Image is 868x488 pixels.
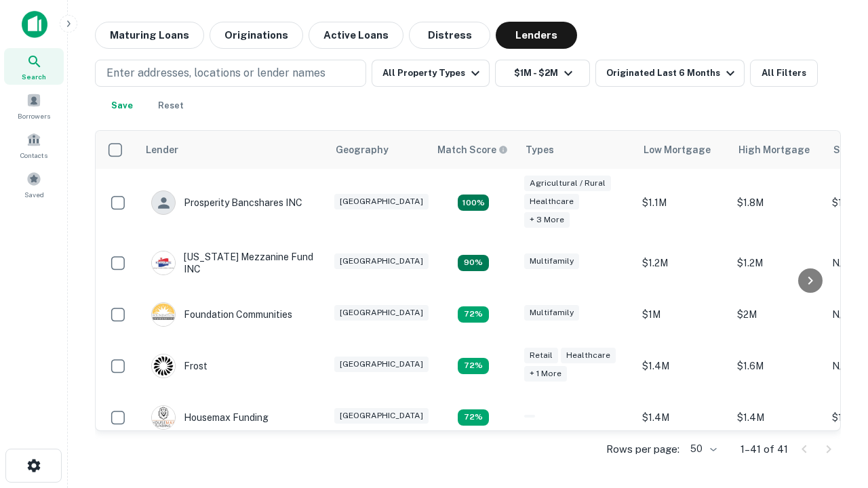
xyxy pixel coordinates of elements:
[741,441,788,457] p: 1–41 of 41
[151,251,314,275] div: [US_STATE] Mezzanine Fund INC
[4,127,64,163] a: Contacts
[151,405,269,430] div: Housemax Funding
[524,212,570,228] div: + 3 more
[730,340,825,392] td: $1.6M
[151,302,292,327] div: Foundation Communities
[4,48,64,85] a: Search
[151,354,208,378] div: Frost
[106,65,325,81] p: Enter addresses, locations or lender names
[458,255,489,271] div: Matching Properties: 5, hasApolloMatch: undefined
[152,251,175,274] img: picture
[4,166,64,203] a: Saved
[334,194,429,209] div: [GEOGRAPHIC_DATA]
[606,441,679,457] p: Rows per page:
[800,336,868,401] iframe: Chat Widget
[595,60,745,87] button: Originated Last 6 Months
[524,348,558,363] div: Retail
[635,131,730,169] th: Low Mortgage
[526,142,554,158] div: Types
[95,22,204,49] button: Maturing Loans
[152,354,175,378] img: picture
[18,110,50,121] span: Borrowers
[151,190,302,215] div: Prosperity Bancshares INC
[328,131,429,169] th: Geography
[372,60,490,87] button: All Property Types
[738,142,810,158] div: High Mortgage
[561,348,616,363] div: Healthcare
[524,194,579,209] div: Healthcare
[524,366,567,382] div: + 1 more
[152,303,175,326] img: picture
[685,439,719,459] div: 50
[496,22,577,49] button: Lenders
[644,142,711,158] div: Low Mortgage
[495,60,590,87] button: $1M - $2M
[334,357,429,372] div: [GEOGRAPHIC_DATA]
[149,92,193,119] button: Reset
[20,150,47,161] span: Contacts
[524,305,579,321] div: Multifamily
[437,142,508,157] div: Capitalize uses an advanced AI algorithm to match your search with the best lender. The match sco...
[334,408,429,424] div: [GEOGRAPHIC_DATA]
[458,358,489,374] div: Matching Properties: 4, hasApolloMatch: undefined
[458,306,489,323] div: Matching Properties: 4, hasApolloMatch: undefined
[146,142,178,158] div: Lender
[4,87,64,124] a: Borrowers
[750,60,818,87] button: All Filters
[409,22,490,49] button: Distress
[334,305,429,321] div: [GEOGRAPHIC_DATA]
[24,189,44,200] span: Saved
[437,142,505,157] h6: Match Score
[517,131,635,169] th: Types
[606,65,738,81] div: Originated Last 6 Months
[95,60,366,87] button: Enter addresses, locations or lender names
[138,131,328,169] th: Lender
[635,169,730,237] td: $1.1M
[22,11,47,38] img: capitalize-icon.png
[334,253,429,269] div: [GEOGRAPHIC_DATA]
[309,22,403,49] button: Active Loans
[730,169,825,237] td: $1.8M
[635,392,730,443] td: $1.4M
[336,142,389,158] div: Geography
[635,237,730,289] td: $1.2M
[210,22,303,49] button: Originations
[524,176,611,191] div: Agricultural / Rural
[152,406,175,429] img: picture
[22,71,46,82] span: Search
[635,289,730,340] td: $1M
[730,289,825,340] td: $2M
[635,340,730,392] td: $1.4M
[100,92,144,119] button: Save your search to get updates of matches that match your search criteria.
[458,409,489,426] div: Matching Properties: 4, hasApolloMatch: undefined
[429,131,517,169] th: Capitalize uses an advanced AI algorithm to match your search with the best lender. The match sco...
[730,131,825,169] th: High Mortgage
[730,392,825,443] td: $1.4M
[524,253,579,269] div: Multifamily
[730,237,825,289] td: $1.2M
[458,195,489,211] div: Matching Properties: 10, hasApolloMatch: undefined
